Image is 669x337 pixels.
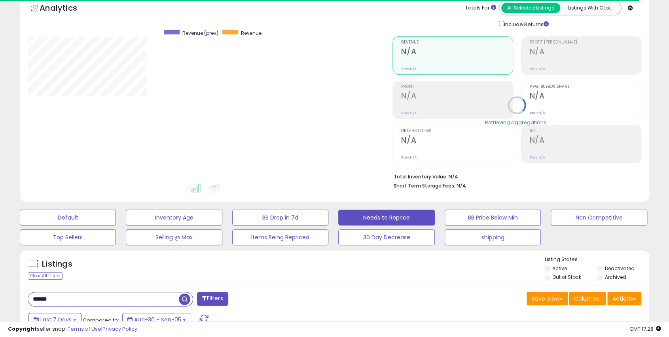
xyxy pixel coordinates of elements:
strong: Copyright [8,325,37,333]
p: Listing States: [545,256,649,263]
span: Last 7 Days [40,316,72,324]
button: Actions [607,292,641,305]
div: Retrieving aggregations.. [485,119,549,126]
button: BB Price Below Min [445,210,541,225]
span: Columns [574,295,599,303]
button: Save View [527,292,568,305]
span: Revenue (prev) [182,30,218,36]
a: Privacy Policy [102,325,137,333]
h5: Analytics [40,2,93,15]
span: 2025-09-13 17:28 GMT [629,325,661,333]
span: Aug-30 - Sep-05 [134,316,181,324]
button: Inventory Age [126,210,222,225]
label: Out of Stock [552,274,581,280]
button: Items Being Repriced [232,229,328,245]
h5: Listings [42,259,72,270]
button: Needs to Reprice [338,210,434,225]
button: Last 7 Days [28,313,81,326]
button: Filters [197,292,228,306]
button: Non Competitive [551,210,647,225]
button: Default [20,210,116,225]
label: Deactivated [605,265,635,272]
div: seller snap | | [8,326,137,333]
button: Listings With Cost [560,3,619,13]
button: Selling @ Max [126,229,222,245]
button: All Selected Listings [501,3,560,13]
div: Totals For [465,4,496,12]
button: 30 Day Decrease [338,229,434,245]
span: Revenue [241,30,262,36]
label: Active [552,265,567,272]
span: Compared to: [83,316,119,324]
button: Aug-30 - Sep-05 [122,313,191,326]
div: Clear All Filters [28,272,63,280]
label: Archived [605,274,626,280]
button: BB Drop in 7d [232,210,328,225]
button: Top Sellers [20,229,116,245]
button: Columns [569,292,606,305]
a: Terms of Use [68,325,101,333]
button: shipping [445,229,541,245]
div: Include Returns [493,19,558,28]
